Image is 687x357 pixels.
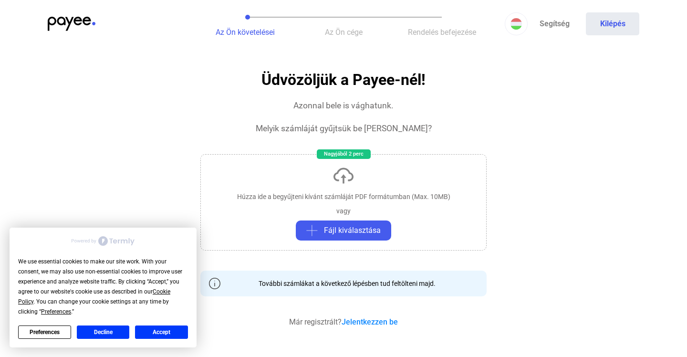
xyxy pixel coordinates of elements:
[306,225,318,236] img: plus-grey
[216,28,275,37] span: Az Ön követelései
[325,28,363,37] span: Az Ön cége
[18,257,188,317] div: We use essential cookies to make our site work. With your consent, we may also use non-essential ...
[293,100,394,111] div: Azonnal bele is vághatunk.
[209,278,220,289] img: info-grey-outline
[237,192,450,201] div: Húzza ide a begyűjteni kívánt számláját PDF formátumban (Max. 10MB)
[77,325,130,339] button: Decline
[408,28,476,37] span: Rendelés befejezése
[510,18,522,30] img: HU
[261,72,426,88] h1: Üdvözöljük a Payee-nél!
[18,325,71,339] button: Preferences
[332,164,355,187] img: upload-cloud
[505,12,528,35] button: HU
[336,206,351,216] div: vagy
[317,149,371,159] div: Nagyjából 2 perc
[296,220,391,241] button: plus-greyFájl kiválasztása
[251,279,436,288] div: További számlákat a következő lépésben tud feltölteni majd.
[289,316,398,328] div: Már regisztrált?
[135,325,188,339] button: Accept
[256,123,432,134] div: Melyik számláját gyűjtsük be [PERSON_NAME]?
[324,225,381,236] span: Fájl kiválasztása
[72,236,135,246] img: Powered by Termly
[18,288,170,305] span: Cookie Policy
[528,12,581,35] a: Segítség
[586,12,639,35] button: Kilépés
[41,308,71,315] span: Preferences
[48,17,95,31] img: payee-logo
[342,317,398,326] a: Jelentkezzen be
[10,228,197,347] div: Cookie Consent Prompt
